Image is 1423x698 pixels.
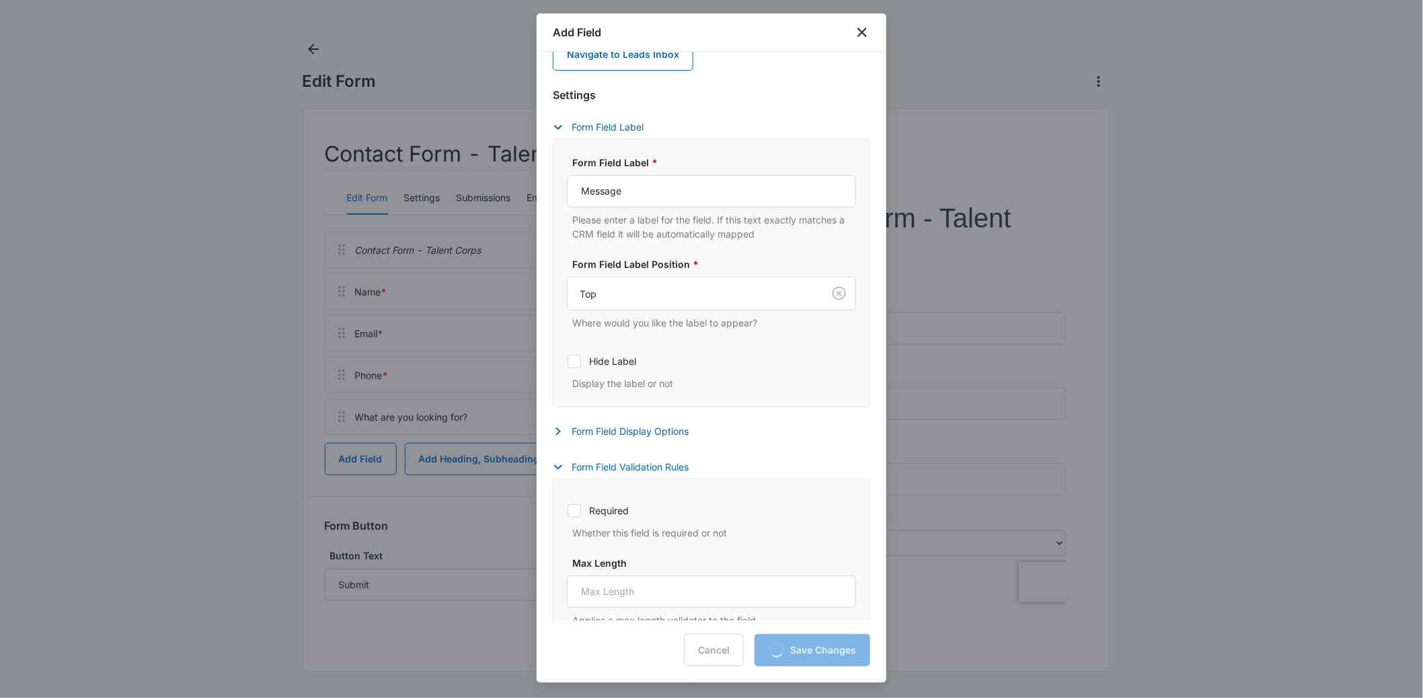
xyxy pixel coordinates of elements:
[266,360,438,400] iframe: reCAPTCHA
[553,87,870,103] h3: Settings
[553,423,702,440] button: Form Field Display Options
[572,556,861,570] label: Max Length
[572,526,856,540] p: Whether this field is required or not
[9,374,49,386] span: Submit
[553,24,601,40] h1: Add Field
[567,354,856,368] label: Hide Label
[567,175,856,207] input: Form Field Label
[553,459,702,475] button: Form Field Validation Rules
[553,119,657,135] button: Form Field Label
[572,257,861,271] label: Form Field Label Position
[567,575,856,608] input: Max Length
[567,503,856,518] label: Required
[829,283,850,304] button: Clear
[572,316,856,330] p: Where would you like the label to appear?
[553,38,693,71] a: Navigate to Leads Inbox
[854,24,870,40] button: close
[572,613,856,627] p: Applies a max length validator to the field
[572,213,856,241] p: Please enter a label for the field. If this text exactly matches a CRM field it will be automatic...
[572,376,856,390] p: Display the label or not
[572,155,861,170] label: Form Field Label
